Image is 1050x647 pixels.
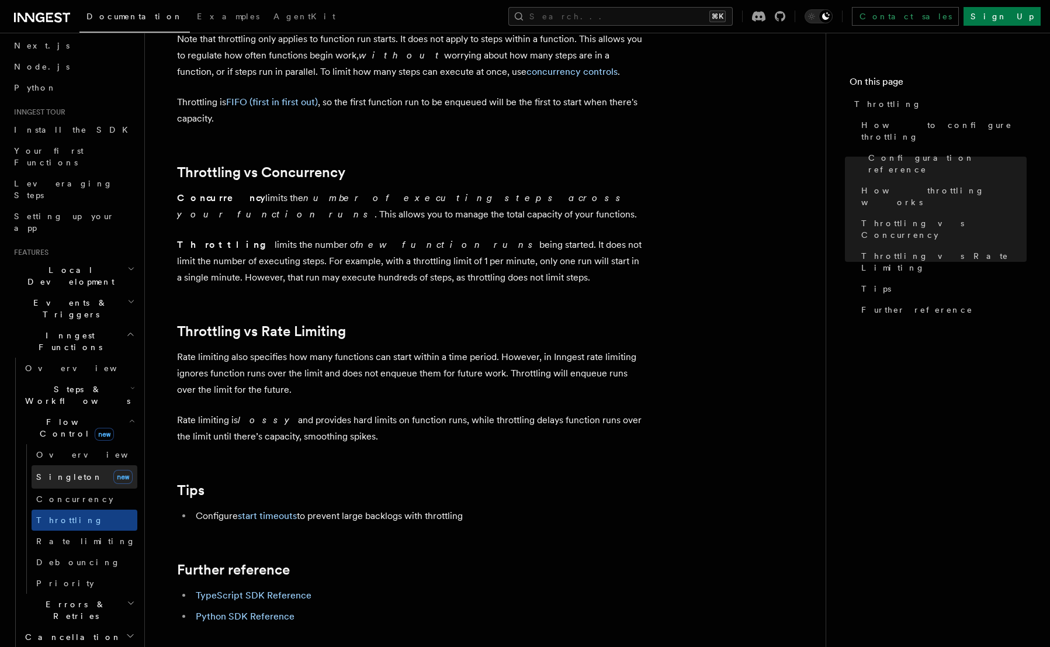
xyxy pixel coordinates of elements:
[9,248,48,257] span: Features
[14,62,70,71] span: Node.js
[508,7,733,26] button: Search...⌘K
[9,140,137,173] a: Your first Functions
[14,179,113,200] span: Leveraging Steps
[32,531,137,552] a: Rate limiting
[36,472,103,482] span: Singleton
[852,7,959,26] a: Contact sales
[20,444,137,594] div: Flow Controlnew
[9,77,137,98] a: Python
[177,190,644,223] p: limits the . This allows you to manage the total capacity of your functions.
[14,41,70,50] span: Next.js
[32,465,137,489] a: Singletonnew
[857,213,1027,245] a: Throttling vs Concurrency
[9,173,137,206] a: Leveraging Steps
[177,237,644,286] p: limits the number of being started. It does not limit the number of executing steps. For example,...
[9,119,137,140] a: Install the SDK
[196,611,294,622] a: Python SDK Reference
[32,552,137,573] a: Debouncing
[197,12,259,21] span: Examples
[9,264,127,288] span: Local Development
[177,94,644,127] p: Throttling is , so the first function run to be enqueued will be the first to start when there's ...
[868,152,1027,175] span: Configuration reference
[854,98,921,110] span: Throttling
[177,482,205,499] a: Tips
[177,412,644,445] p: Rate limiting is and provides hard limits on function runs, while throttling delays function runs...
[20,416,129,440] span: Flow Control
[861,217,1027,241] span: Throttling vs Concurrency
[864,147,1027,180] a: Configuration reference
[177,239,275,250] strong: Throttling
[32,573,137,594] a: Priority
[964,7,1041,26] a: Sign Up
[86,12,183,21] span: Documentation
[14,146,84,167] span: Your first Functions
[857,180,1027,213] a: How throttling works
[359,50,444,61] em: without
[113,470,133,484] span: new
[36,515,103,525] span: Throttling
[526,66,618,77] a: concurrency controls
[36,537,136,546] span: Rate limiting
[857,278,1027,299] a: Tips
[177,323,346,340] a: Throttling vs Rate Limiting
[805,9,833,23] button: Toggle dark mode
[850,75,1027,94] h4: On this page
[32,444,137,465] a: Overview
[177,192,627,220] em: number of executing steps across your function runs
[9,206,137,238] a: Setting up your app
[238,510,297,521] a: start timeouts
[32,489,137,510] a: Concurrency
[238,414,298,425] em: lossy
[861,304,973,316] span: Further reference
[36,494,113,504] span: Concurrency
[9,56,137,77] a: Node.js
[273,12,335,21] span: AgentKit
[20,598,127,622] span: Errors & Retries
[20,411,137,444] button: Flow Controlnew
[20,594,137,627] button: Errors & Retries
[9,35,137,56] a: Next.js
[36,450,157,459] span: Overview
[20,379,137,411] button: Steps & Workflows
[9,292,137,325] button: Events & Triggers
[20,358,137,379] a: Overview
[358,239,539,250] em: new function runs
[9,330,126,353] span: Inngest Functions
[32,510,137,531] a: Throttling
[196,590,311,601] a: TypeScript SDK Reference
[36,558,120,567] span: Debouncing
[861,283,891,295] span: Tips
[20,383,130,407] span: Steps & Workflows
[9,108,65,117] span: Inngest tour
[20,631,122,643] span: Cancellation
[177,31,644,80] p: Note that throttling only applies to function run starts. It does not apply to steps within a fun...
[25,364,145,373] span: Overview
[9,260,137,292] button: Local Development
[9,325,137,358] button: Inngest Functions
[861,185,1027,208] span: How throttling works
[177,349,644,398] p: Rate limiting also specifies how many functions can start within a time period. However, in Innge...
[177,192,265,203] strong: Concurrency
[9,297,127,320] span: Events & Triggers
[861,119,1027,143] span: How to configure throttling
[14,125,135,134] span: Install the SDK
[14,212,115,233] span: Setting up your app
[226,96,318,108] a: FIFO (first in first out)
[857,115,1027,147] a: How to configure throttling
[79,4,190,33] a: Documentation
[190,4,266,32] a: Examples
[850,94,1027,115] a: Throttling
[861,250,1027,274] span: Throttling vs Rate Limiting
[266,4,342,32] a: AgentKit
[857,299,1027,320] a: Further reference
[14,83,57,92] span: Python
[36,579,94,588] span: Priority
[177,164,345,181] a: Throttling vs Concurrency
[709,11,726,22] kbd: ⌘K
[95,428,114,441] span: new
[192,508,644,524] li: Configure to prevent large backlogs with throttling
[857,245,1027,278] a: Throttling vs Rate Limiting
[177,562,290,578] a: Further reference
